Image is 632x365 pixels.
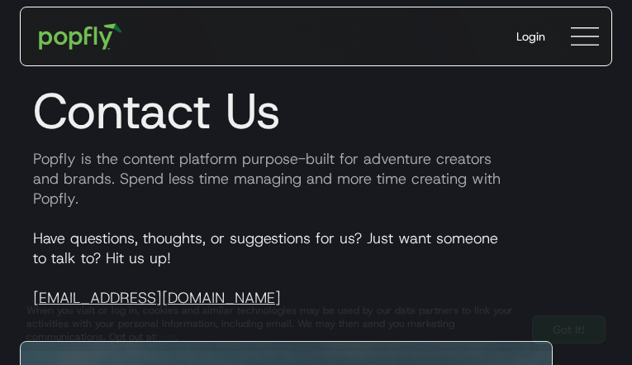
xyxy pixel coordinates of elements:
[20,81,612,141] h1: Contact Us
[20,228,612,308] p: Have questions, thoughts, or suggestions for us? Just want someone to talk to? Hit us up!
[26,304,519,343] div: When you visit or log in, cookies and similar technologies may be used by our data partners to li...
[27,12,134,61] a: home
[503,15,558,58] a: Login
[532,315,606,343] a: Got It!
[20,149,612,209] p: Popfly is the content platform purpose-built for adventure creators and brands. Spend less time m...
[155,330,176,343] a: here
[33,288,281,308] a: [EMAIL_ADDRESS][DOMAIN_NAME]
[516,28,545,45] div: Login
